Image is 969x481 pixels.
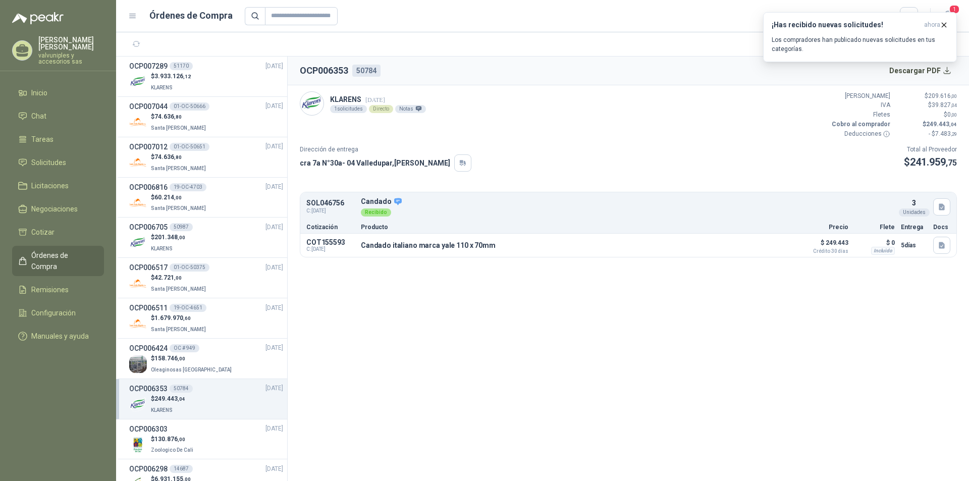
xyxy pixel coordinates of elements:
p: $ [904,154,957,170]
span: Santa [PERSON_NAME] [151,327,206,332]
h3: OCP006298 [129,463,168,474]
img: Company Logo [129,234,147,252]
p: Flete [854,224,895,230]
span: [DATE] [265,62,283,71]
span: 39.827 [932,101,957,109]
img: Company Logo [129,396,147,413]
span: ,12 [183,74,191,79]
p: Candado [361,197,895,206]
div: Incluido [871,247,895,255]
h3: OCP007289 [129,61,168,72]
span: 130.876 [154,436,185,443]
span: Manuales y ayuda [31,331,89,342]
p: $ [151,233,185,242]
p: Precio [798,224,848,230]
a: Licitaciones [12,176,104,195]
span: Configuración [31,307,76,318]
div: 1 solicitudes [330,105,367,113]
p: Cobro al comprador [830,120,890,129]
span: Inicio [31,87,47,98]
span: 201.348 [154,234,185,241]
span: 74.636 [154,153,182,161]
span: [DATE] [365,96,386,103]
h3: OCP006511 [129,302,168,313]
span: Órdenes de Compra [31,250,94,272]
p: Los compradores han publicado nuevas solicitudes en tus categorías. [772,35,948,54]
div: 50987 [170,223,193,231]
a: OCP00728951170[DATE] Company Logo$3.933.126,12KLARENS [129,61,283,92]
p: Dirección de entrega [300,145,471,154]
a: Inicio [12,83,104,102]
h2: OCP006353 [300,64,348,78]
a: OCP00651119-OC-4651[DATE] Company Logo$1.679.970,60Santa [PERSON_NAME] [129,302,283,334]
a: OCP00670550987[DATE] Company Logo$201.348,00KLARENS [129,222,283,253]
span: 1 [949,5,960,14]
h3: OCP006816 [129,182,168,193]
span: Santa [PERSON_NAME] [151,125,206,131]
div: Unidades [899,208,930,217]
img: Company Logo [129,436,147,454]
span: 249.443 [154,395,185,402]
img: Company Logo [129,355,147,373]
a: OCP006303[DATE] Company Logo$130.876,00Zoologico De Cali [129,423,283,455]
span: 249.443 [926,121,957,128]
p: Cotización [306,224,355,230]
button: Descargar PDF [884,61,957,81]
a: OCP00701201-OC-50651[DATE] Company Logo$74.636,80Santa [PERSON_NAME] [129,141,283,173]
img: Logo peakr [12,12,64,24]
span: Oleaginosas [GEOGRAPHIC_DATA] [151,367,232,372]
img: Company Logo [129,315,147,333]
span: 74.636 [154,113,182,120]
p: - $ [896,129,957,139]
p: $ [151,193,208,202]
h3: ¡Has recibido nuevas solicitudes! [772,21,920,29]
span: 1.679.970 [154,314,191,322]
a: OCP006424OC # 949[DATE] Company Logo$158.746,00Oleaginosas [GEOGRAPHIC_DATA] [129,343,283,375]
span: ,00 [174,275,182,281]
div: OC # 949 [170,344,199,352]
p: Entrega [901,224,927,230]
p: $ [896,120,957,129]
p: $ [151,313,208,323]
a: Cotizar [12,223,104,242]
span: [DATE] [265,424,283,434]
h3: OCP006705 [129,222,168,233]
span: [DATE] [265,182,283,192]
p: Candado italiano marca yale 110 x 70mm [361,241,496,249]
span: Solicitudes [31,157,66,168]
span: Santa [PERSON_NAME] [151,205,206,211]
button: ¡Has recibido nuevas solicitudes!ahora Los compradores han publicado nuevas solicitudes en tus ca... [763,12,957,62]
span: 3.933.126 [154,73,191,80]
p: cra 7a N°30a- 04 Valledupar , [PERSON_NAME] [300,157,450,169]
span: ,60 [183,315,191,321]
h3: OCP006517 [129,262,168,273]
span: [DATE] [265,142,283,151]
div: 51170 [170,62,193,70]
p: $ [151,394,185,404]
a: Tareas [12,130,104,149]
span: [DATE] [265,223,283,232]
span: C: [DATE] [306,246,355,252]
img: Company Logo [300,92,324,115]
p: Deducciones [830,129,890,139]
span: 209.616 [928,92,957,99]
p: Fletes [830,110,890,120]
span: Santa [PERSON_NAME] [151,286,206,292]
h3: OCP007044 [129,101,168,112]
span: Crédito 30 días [798,249,848,254]
span: ,00 [178,356,185,361]
p: $ [151,72,191,81]
a: Remisiones [12,280,104,299]
p: $ [896,91,957,101]
a: Solicitudes [12,153,104,172]
span: 158.746 [154,355,185,362]
a: Negociaciones [12,199,104,219]
img: Company Logo [129,194,147,211]
p: [PERSON_NAME] [830,91,890,101]
div: 14687 [170,465,193,473]
span: Zoologico De Cali [151,447,193,453]
a: Chat [12,106,104,126]
p: $ [151,273,208,283]
div: 50784 [352,65,381,77]
span: ,04 [949,122,957,127]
